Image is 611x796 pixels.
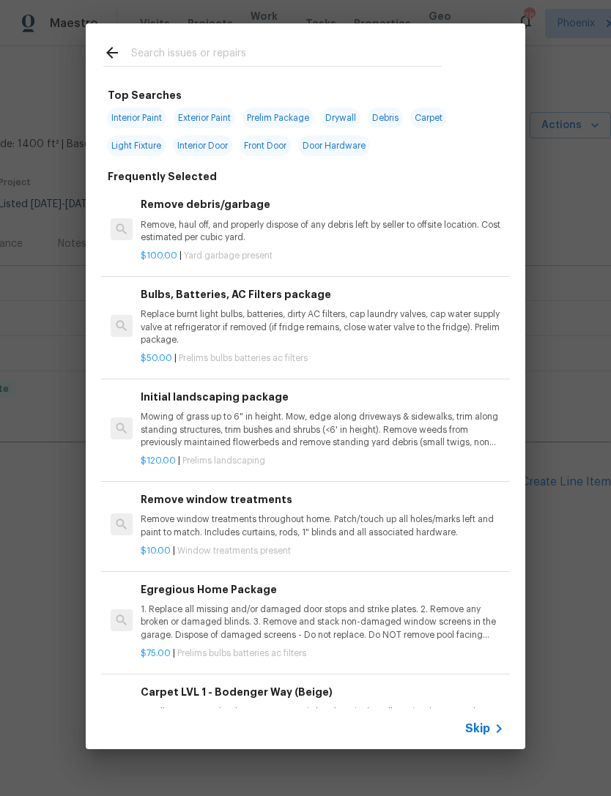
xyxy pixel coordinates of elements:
[141,491,504,507] h6: Remove window treatments
[141,455,504,467] p: |
[141,581,504,598] h6: Egregious Home Package
[368,108,403,128] span: Debris
[177,546,291,555] span: Window treatments present
[141,545,504,557] p: |
[184,251,273,260] span: Yard garbage present
[141,308,504,346] p: Replace burnt light bulbs, batteries, dirty AC filters, cap laundry valves, cap water supply valv...
[141,352,504,365] p: |
[141,684,504,700] h6: Carpet LVL 1 - Bodenger Way (Beige)
[321,108,360,128] span: Drywall
[131,44,442,66] input: Search issues or repairs
[173,135,232,156] span: Interior Door
[108,168,217,185] h6: Frequently Selected
[141,706,504,743] p: Install new carpet. (Bodenger Way 749 Bird Bath, Beige) at all previously carpeted locations. To ...
[141,456,176,465] span: $120.00
[141,196,504,212] h6: Remove debris/garbage
[141,546,171,555] span: $10.00
[108,87,182,103] h6: Top Searches
[141,389,504,405] h6: Initial landscaping package
[141,603,504,641] p: 1. Replace all missing and/or damaged door stops and strike plates. 2. Remove any broken or damag...
[141,411,504,448] p: Mowing of grass up to 6" in height. Mow, edge along driveways & sidewalks, trim along standing st...
[141,513,504,538] p: Remove window treatments throughout home. Patch/touch up all holes/marks left and paint to match....
[141,354,172,362] span: $50.00
[465,721,490,736] span: Skip
[298,135,370,156] span: Door Hardware
[177,649,306,658] span: Prelims bulbs batteries ac filters
[410,108,447,128] span: Carpet
[240,135,291,156] span: Front Door
[141,250,504,262] p: |
[141,219,504,244] p: Remove, haul off, and properly dispose of any debris left by seller to offsite location. Cost est...
[174,108,235,128] span: Exterior Paint
[141,251,177,260] span: $100.00
[141,649,171,658] span: $75.00
[242,108,314,128] span: Prelim Package
[107,108,166,128] span: Interior Paint
[141,647,504,660] p: |
[179,354,308,362] span: Prelims bulbs batteries ac filters
[141,286,504,302] h6: Bulbs, Batteries, AC Filters package
[182,456,265,465] span: Prelims landscaping
[107,135,166,156] span: Light Fixture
